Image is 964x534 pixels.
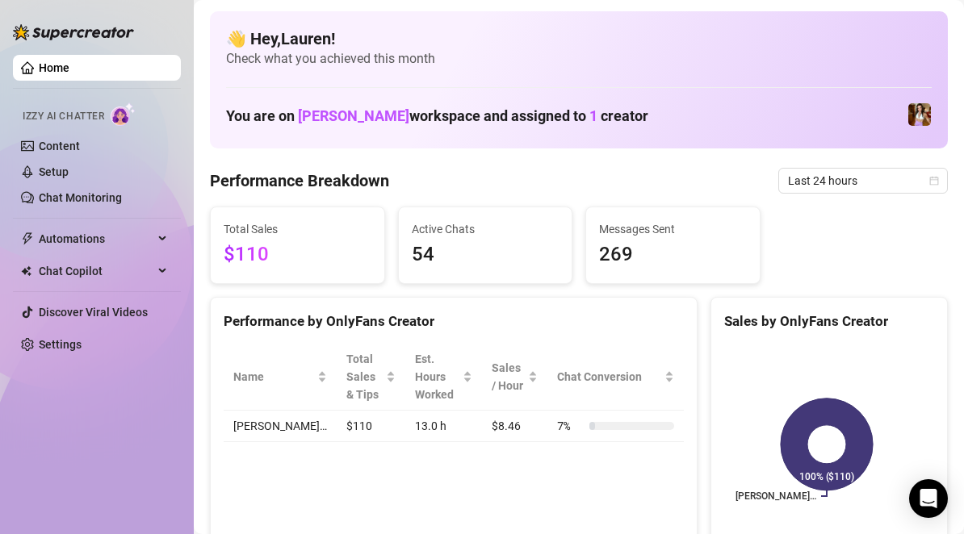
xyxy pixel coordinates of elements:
span: Messages Sent [599,220,747,238]
span: Sales / Hour [492,359,525,394]
div: Performance by OnlyFans Creator [224,311,684,332]
a: Content [39,140,80,152]
a: Discover Viral Videos [39,306,148,319]
a: Settings [39,338,82,351]
td: $110 [337,411,405,442]
span: Chat Copilot [39,258,153,284]
td: [PERSON_NAME]… [224,411,337,442]
span: thunderbolt [21,232,34,245]
text: [PERSON_NAME]… [736,490,816,502]
a: Chat Monitoring [39,191,122,204]
div: Sales by OnlyFans Creator [724,311,934,332]
span: [PERSON_NAME] [298,107,409,124]
span: Total Sales & Tips [346,350,383,403]
h4: Performance Breakdown [210,169,389,192]
span: 54 [412,240,560,270]
th: Name [224,344,337,411]
span: $110 [224,240,371,270]
td: $8.46 [482,411,547,442]
img: Chat Copilot [21,265,31,277]
td: 13.0 h [405,411,483,442]
a: Setup [39,165,69,178]
a: Home [39,61,69,74]
h1: You are on workspace and assigned to creator [226,107,648,125]
span: Izzy AI Chatter [23,109,104,124]
span: 7 % [557,417,583,435]
img: Elena [908,103,931,126]
span: Active Chats [412,220,560,238]
th: Chat Conversion [547,344,684,411]
th: Sales / Hour [482,344,547,411]
img: AI Chatter [111,102,136,126]
span: Last 24 hours [788,169,938,193]
span: Automations [39,226,153,252]
th: Total Sales & Tips [337,344,405,411]
h4: 👋 Hey, Lauren ! [226,27,932,50]
span: 269 [599,240,747,270]
span: Total Sales [224,220,371,238]
span: Chat Conversion [557,368,661,386]
span: 1 [589,107,597,124]
span: Name [233,368,314,386]
div: Est. Hours Worked [415,350,460,403]
span: Check what you achieved this month [226,50,932,68]
img: logo-BBDzfeDw.svg [13,24,134,40]
div: Open Intercom Messenger [909,479,948,518]
span: calendar [929,176,939,186]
